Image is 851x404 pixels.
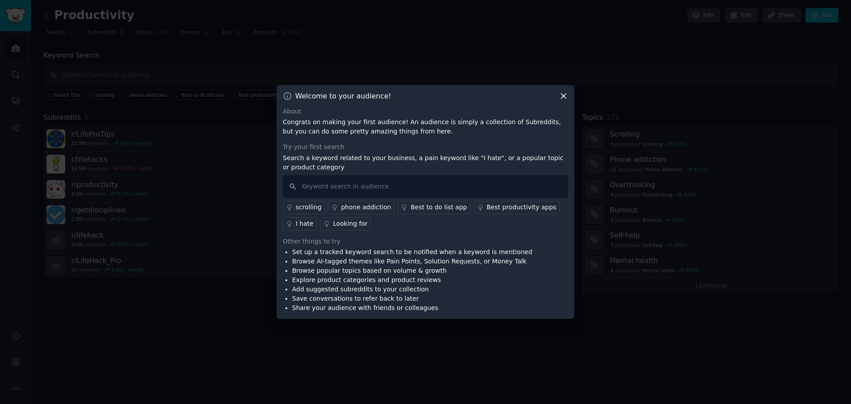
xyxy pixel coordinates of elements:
a: phone addiction [328,201,394,214]
p: Search a keyword related to your business, a pain keyword like "I hate", or a popular topic or pr... [283,153,568,172]
li: Browse AI-tagged themes like Pain Points, Solution Requests, or Money Talk [292,257,532,266]
input: Keyword search in audience [283,175,568,198]
a: Looking for [320,217,371,231]
li: Share your audience with friends or colleagues [292,303,532,313]
li: Explore product categories and product reviews [292,275,532,285]
li: Browse popular topics based on volume & growth [292,266,532,275]
div: phone addiction [341,203,391,212]
div: Looking for [333,219,367,228]
a: I hate [283,217,317,231]
div: Best productivity apps [487,203,556,212]
div: Try your first search [283,142,568,152]
div: Other things to try [283,237,568,246]
h3: Welcome to your audience! [295,91,391,101]
a: Best to do list app [398,201,470,214]
li: Save conversations to refer back to later [292,294,532,303]
div: Best to do list app [410,203,467,212]
li: Set up a tracked keyword search to be notified when a keyword is mentioned [292,247,532,257]
div: scrolling [296,203,321,212]
a: scrolling [283,201,325,214]
a: Best productivity apps [474,201,560,214]
div: About [283,107,568,116]
p: Congrats on making your first audience! An audience is simply a collection of Subreddits, but you... [283,118,568,136]
li: Add suggested subreddits to your collection [292,285,532,294]
div: I hate [296,219,313,228]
